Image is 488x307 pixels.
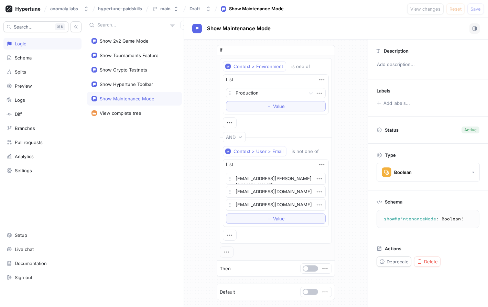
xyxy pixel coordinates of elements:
[189,6,200,12] div: Draft
[234,149,283,154] div: Context > User > Email
[15,246,34,252] div: Live chat
[414,256,441,267] button: Delete
[407,3,444,14] button: View changes
[3,21,68,32] button: Search...K
[55,23,65,30] div: K
[470,7,481,11] span: Save
[15,83,32,89] div: Preview
[289,146,329,156] button: is not one of
[464,127,477,133] div: Active
[220,47,223,54] p: If
[15,55,32,61] div: Schema
[223,132,246,142] button: AND
[15,168,32,173] div: Settings
[291,64,310,69] div: is one of
[97,22,167,29] input: Search...
[15,140,43,145] div: Pull requests
[47,3,92,14] button: anomaly labs
[410,7,441,11] span: View changes
[394,169,412,175] div: Boolean
[223,61,286,72] button: Context > Environment
[3,257,82,269] a: Documentation
[229,6,284,12] div: Show Maintenance Mode
[273,217,285,221] span: Value
[15,69,26,75] div: Splits
[226,173,326,185] textarea: [EMAIL_ADDRESS][PERSON_NAME][DOMAIN_NAME]
[100,67,147,73] div: Show Crypto Testnets
[15,41,26,46] div: Logic
[100,81,153,87] div: Show Hypertune Toolbar
[160,6,171,12] div: main
[15,261,47,266] div: Documentation
[220,289,235,296] p: Default
[226,76,233,83] div: List
[226,199,326,211] textarea: [EMAIL_ADDRESS][DOMAIN_NAME]
[380,213,476,225] textarea: showMaintenanceMode: Boolean!
[100,96,154,101] div: Show Maintenance Mode
[446,3,465,14] button: Reset
[385,125,399,135] p: Status
[387,260,409,264] span: Deprecate
[100,110,141,116] div: View complete tree
[385,199,402,205] p: Schema
[467,3,484,14] button: Save
[15,154,34,159] div: Analytics
[385,152,396,158] p: Type
[377,256,411,267] button: Deprecate
[234,64,283,69] div: Context > Environment
[226,101,326,111] button: ＋Value
[377,88,390,94] p: Labels
[187,3,214,14] button: Draft
[273,104,285,108] span: Value
[385,246,401,251] p: Actions
[15,125,35,131] div: Branches
[377,163,480,182] button: Boolean
[223,146,286,156] button: Context > User > Email
[100,53,159,58] div: Show Tournaments Feature
[267,217,271,221] span: ＋
[226,161,233,168] div: List
[226,213,326,224] button: ＋Value
[50,6,78,12] div: anomaly labs
[424,260,438,264] span: Delete
[207,26,271,31] span: Show Maintenance Mode
[288,61,320,72] button: is one of
[149,3,182,14] button: main
[100,38,149,44] div: Show 2v2 Game Mode
[384,48,409,54] p: Description
[292,149,319,154] div: is not one of
[14,25,33,29] span: Search...
[226,186,326,198] textarea: [EMAIL_ADDRESS][DOMAIN_NAME]
[226,134,236,140] div: AND
[15,232,27,238] div: Setup
[267,104,271,108] span: ＋
[98,6,142,11] span: hypertune-paidskills
[449,7,462,11] span: Reset
[374,99,412,108] button: Add labels...
[374,59,482,70] p: Add description...
[15,97,25,103] div: Logs
[15,275,32,280] div: Sign out
[15,111,22,117] div: Diff
[220,265,231,272] p: Then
